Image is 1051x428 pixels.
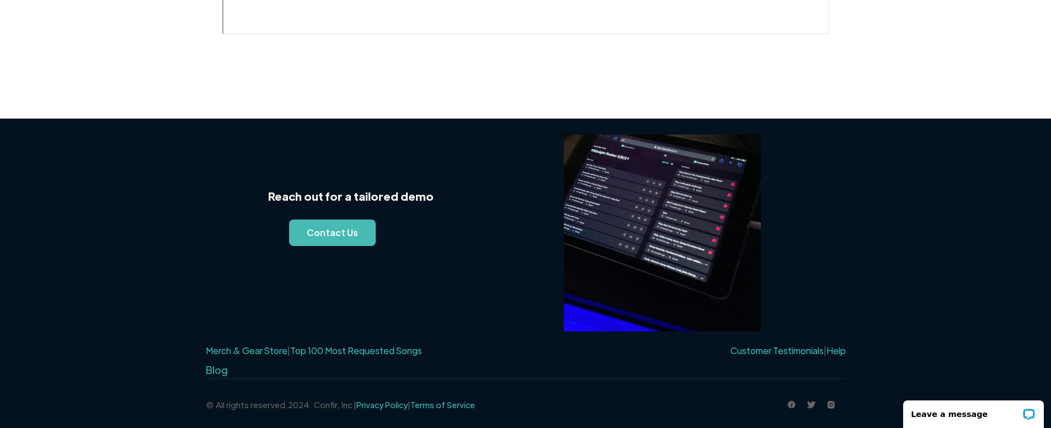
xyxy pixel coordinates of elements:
[730,345,824,356] a: Customer Testimonials
[206,397,475,413] div: © All rights reserved.2024. Confir, Inc | |
[896,393,1051,428] iframe: LiveChat chat widget
[268,189,457,203] strong: Reach out for a tailored demo
[206,343,422,359] div: |
[727,343,846,359] div: |
[290,345,422,356] a: Top 100 Most Requested Songs
[289,220,376,246] a: Contact Us
[206,363,228,376] a: Blog
[206,345,287,356] a: Merch & Gear Store
[826,345,846,356] a: Help
[356,399,408,410] a: Privacy Policy
[410,399,475,410] a: Terms of Service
